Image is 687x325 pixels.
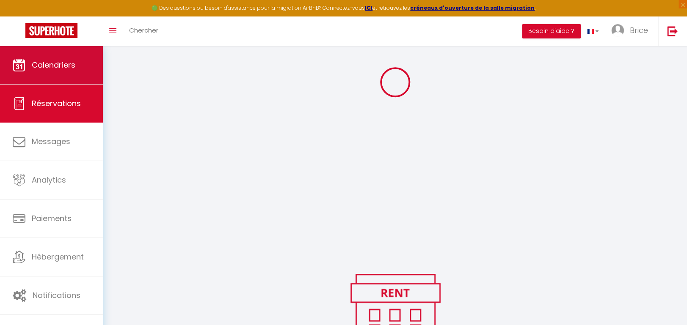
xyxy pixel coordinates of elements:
span: Réservations [32,98,81,109]
span: Chercher [129,26,158,35]
span: Calendriers [32,60,75,70]
button: Ouvrir le widget de chat LiveChat [7,3,32,29]
a: ICI [365,4,372,11]
span: Messages [32,136,70,147]
img: Super Booking [25,23,77,38]
img: ... [611,24,624,37]
span: Notifications [33,290,80,300]
span: Analytics [32,175,66,185]
img: logout [667,26,678,36]
a: Chercher [123,16,165,46]
span: Paiements [32,213,72,224]
a: ... Brice [605,16,658,46]
a: créneaux d'ouverture de la salle migration [410,4,535,11]
span: Hébergement [32,251,84,262]
span: Brice [629,25,648,36]
button: Besoin d'aide ? [522,24,581,38]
